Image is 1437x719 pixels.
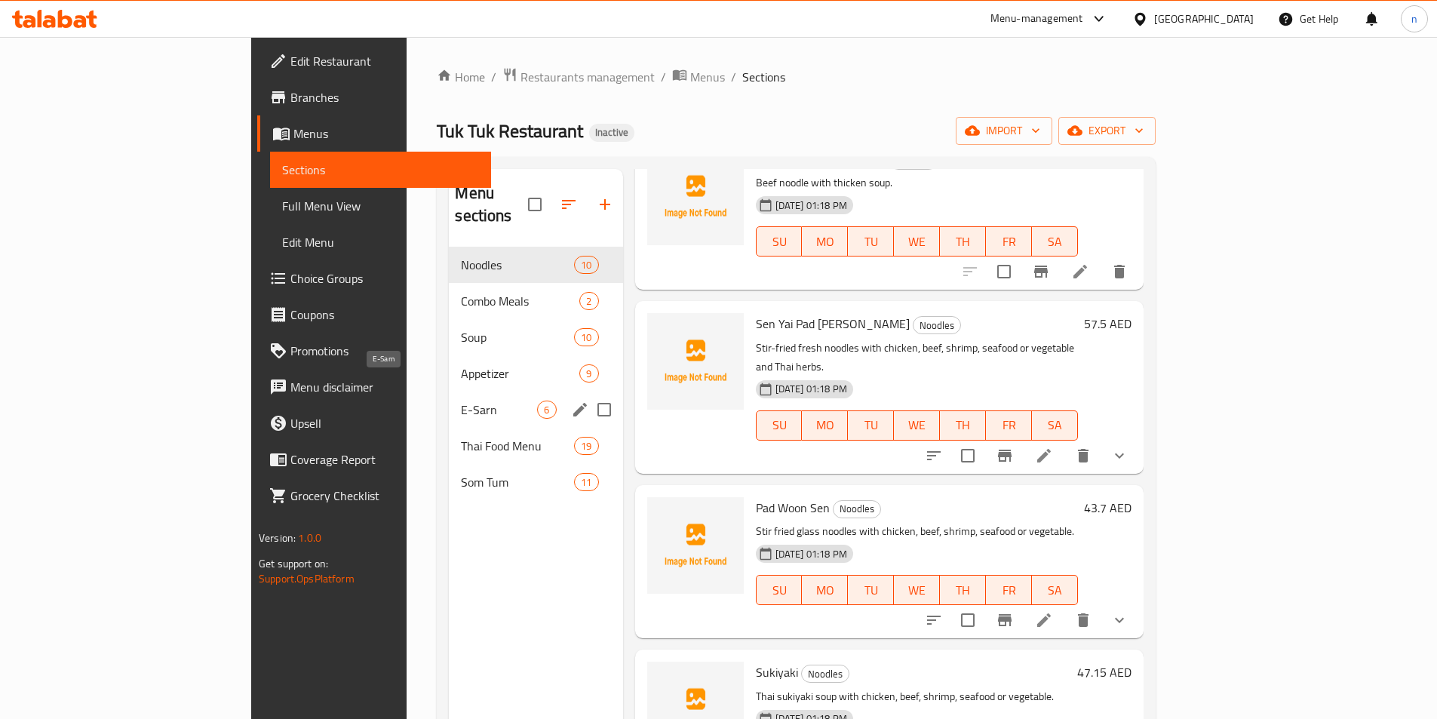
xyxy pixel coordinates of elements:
span: Pad Woon Sen [756,496,830,519]
button: SU [756,226,803,257]
span: Menus [293,124,479,143]
img: Guay Tiew Nam Tok Neua [647,149,744,245]
a: Support.OpsPlatform [259,569,355,588]
span: SU [763,231,797,253]
button: TU [848,575,894,605]
span: MO [808,579,842,601]
div: Noodles [801,665,849,683]
span: MO [808,414,842,436]
button: WE [894,410,940,441]
a: Edit Menu [270,224,491,260]
span: Sukiyaki [756,661,798,684]
h6: 47.15 AED [1077,662,1131,683]
a: Promotions [257,333,491,369]
span: Sections [282,161,479,179]
span: TU [854,414,888,436]
span: SA [1038,579,1072,601]
div: Combo Meals2 [449,283,622,319]
span: TH [946,579,980,601]
span: WE [900,231,934,253]
span: Sections [742,68,785,86]
p: Stir fried glass noodles with chicken, beef, shrimp, seafood or vegetable. [756,522,1078,541]
span: [DATE] 01:18 PM [769,382,853,396]
button: import [956,117,1052,145]
span: FR [992,414,1026,436]
div: items [537,401,556,419]
nav: Menu sections [449,241,622,506]
div: Soup [461,328,574,346]
button: MO [802,226,848,257]
button: Branch-specific-item [987,438,1023,474]
button: TH [940,410,986,441]
button: SU [756,575,803,605]
button: WE [894,575,940,605]
span: Sen Yai Pad [PERSON_NAME] [756,312,910,335]
span: Edit Menu [282,233,479,251]
div: items [574,256,598,274]
h6: 57.5 AED [1084,313,1131,334]
button: WE [894,226,940,257]
div: Inactive [589,124,634,142]
p: Thai sukiyaki soup with chicken, beef, shrimp, seafood or vegetable. [756,687,1071,706]
span: Branches [290,88,479,106]
p: Beef noodle with thicken soup. [756,174,1078,192]
button: FR [986,226,1032,257]
a: Grocery Checklist [257,478,491,514]
a: Edit menu item [1035,611,1053,629]
p: Stir-fried fresh noodles with chicken, beef, shrimp, seafood or vegetable and Thai herbs. [756,339,1078,376]
span: Grocery Checklist [290,487,479,505]
img: Sen Yai Pad Khee Mao [647,313,744,410]
li: / [491,68,496,86]
span: Noodles [461,256,574,274]
nav: breadcrumb [437,67,1156,87]
a: Sections [270,152,491,188]
div: items [574,437,598,455]
button: TU [848,226,894,257]
span: Select to update [952,440,984,472]
span: Inactive [589,126,634,139]
span: SU [763,414,797,436]
span: Som Tum [461,473,574,491]
div: Thai Food Menu [461,437,574,455]
span: TU [854,579,888,601]
span: TH [946,414,980,436]
div: Noodles [833,500,881,518]
a: Coupons [257,297,491,333]
a: Upsell [257,405,491,441]
span: 6 [538,403,555,417]
img: Pad Woon Sen [647,497,744,594]
span: Appetizer [461,364,579,383]
span: FR [992,231,1026,253]
span: TU [854,231,888,253]
span: 2 [580,294,597,309]
div: Thai Food Menu19 [449,428,622,464]
button: export [1058,117,1156,145]
span: Combo Meals [461,292,579,310]
a: Menu disclaimer [257,369,491,405]
span: Full Menu View [282,197,479,215]
button: show more [1101,602,1138,638]
button: TU [848,410,894,441]
button: Branch-specific-item [1023,253,1059,290]
span: SA [1038,231,1072,253]
a: Edit Restaurant [257,43,491,79]
button: SU [756,410,803,441]
span: Restaurants management [520,68,655,86]
div: items [579,292,598,310]
button: TH [940,226,986,257]
a: Branches [257,79,491,115]
span: WE [900,414,934,436]
span: Version: [259,528,296,548]
div: Som Tum11 [449,464,622,500]
svg: Show Choices [1110,447,1128,465]
button: Add section [587,186,623,223]
a: Edit menu item [1071,263,1089,281]
span: Sort sections [551,186,587,223]
span: 19 [575,439,597,453]
button: SA [1032,410,1078,441]
div: E-Sarn6edit [449,392,622,428]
